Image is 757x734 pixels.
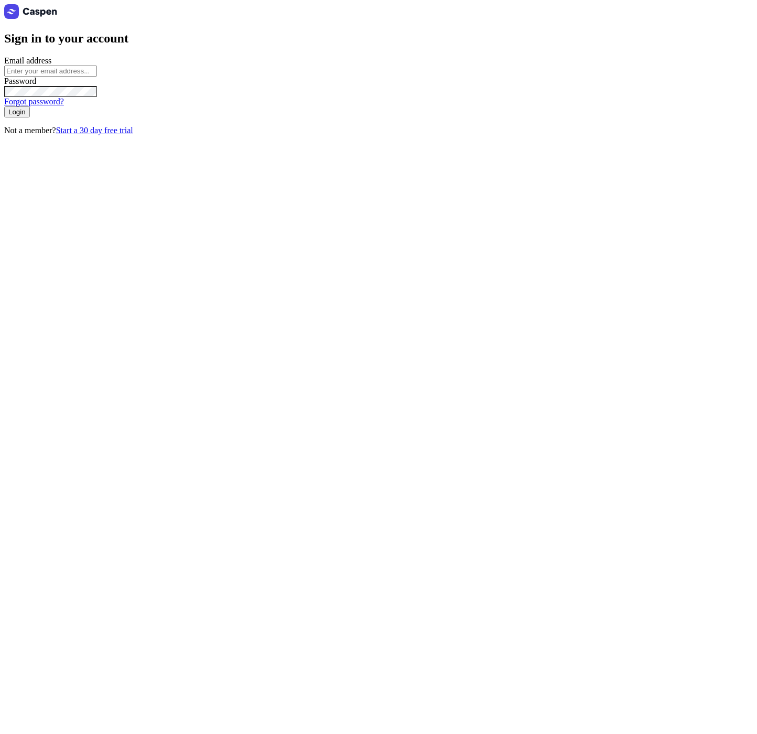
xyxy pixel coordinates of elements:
button: Login [4,106,30,117]
input: Enter your email address... [4,66,97,77]
p: Not a member? [4,126,753,135]
div: Email address [4,56,753,66]
h2: Sign in to your account [4,31,753,46]
a: Start a 30 day free trial [56,126,133,135]
div: Password [4,77,753,86]
span: Login [8,108,26,116]
a: Forgot password? [4,97,64,106]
